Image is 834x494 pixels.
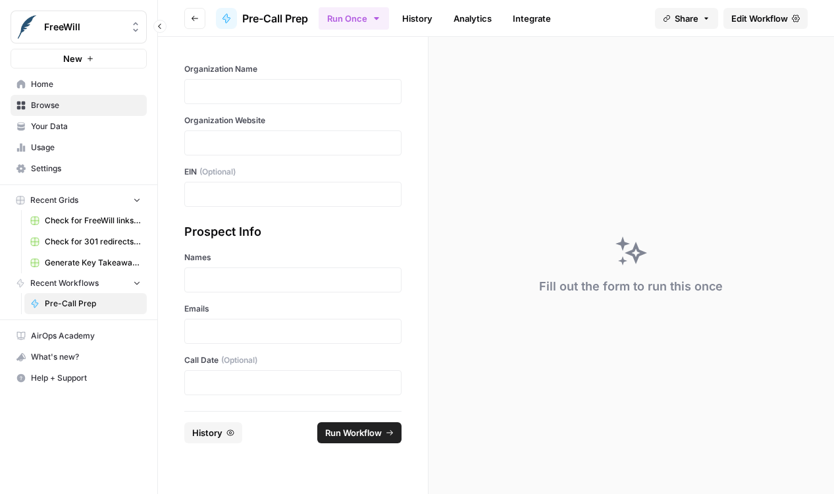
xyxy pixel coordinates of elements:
a: Settings [11,158,147,179]
a: Generate Key Takeaways from Webinar Transcripts [24,252,147,273]
span: (Optional) [221,354,257,366]
span: Your Data [31,121,141,132]
div: What's new? [11,347,146,367]
a: Pre-Call Prep [216,8,308,29]
img: FreeWill Logo [15,15,39,39]
a: Analytics [446,8,500,29]
span: (Optional) [199,166,236,178]
span: Help + Support [31,372,141,384]
span: Check for 301 redirects on page Grid [45,236,141,248]
button: Workspace: FreeWill [11,11,147,43]
a: Check for 301 redirects on page Grid [24,231,147,252]
button: Run Workflow [317,422,402,443]
span: AirOps Academy [31,330,141,342]
span: Usage [31,142,141,153]
span: Edit Workflow [731,12,788,25]
a: History [394,8,440,29]
a: Check for FreeWill links on partner's external website [24,210,147,231]
a: Home [11,74,147,95]
span: Share [675,12,698,25]
button: Run Once [319,7,389,30]
label: EIN [184,166,402,178]
label: Names [184,252,402,263]
span: Browse [31,99,141,111]
button: Recent Workflows [11,273,147,293]
div: Prospect Info [184,223,402,241]
label: Organization Website [184,115,402,126]
span: History [192,426,222,439]
button: Share [655,8,718,29]
span: Pre-Call Prep [242,11,308,26]
a: Usage [11,137,147,158]
button: Recent Grids [11,190,147,210]
span: Home [31,78,141,90]
a: Browse [11,95,147,116]
span: Generate Key Takeaways from Webinar Transcripts [45,257,141,269]
div: Fill out the form to run this once [539,277,723,296]
a: Pre-Call Prep [24,293,147,314]
span: Recent Workflows [30,277,99,289]
span: FreeWill [44,20,124,34]
button: History [184,422,242,443]
label: Organization Name [184,63,402,75]
span: Run Workflow [325,426,382,439]
a: Your Data [11,116,147,137]
a: AirOps Academy [11,325,147,346]
span: Settings [31,163,141,175]
span: Recent Grids [30,194,78,206]
button: New [11,49,147,69]
span: Check for FreeWill links on partner's external website [45,215,141,227]
button: What's new? [11,346,147,368]
button: Help + Support [11,368,147,389]
span: Pre-Call Prep [45,298,141,310]
a: Edit Workflow [723,8,808,29]
label: Emails [184,303,402,315]
a: Integrate [505,8,559,29]
span: New [63,52,82,65]
label: Call Date [184,354,402,366]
